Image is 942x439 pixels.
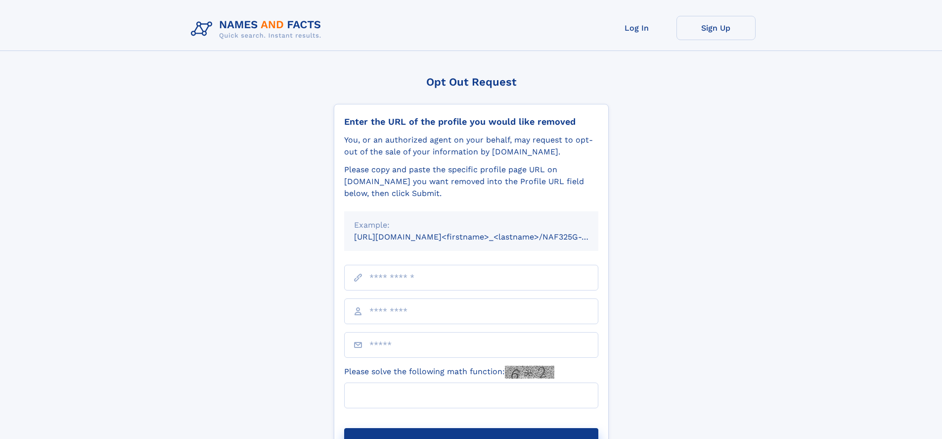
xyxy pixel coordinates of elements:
[344,134,598,158] div: You, or an authorized agent on your behalf, may request to opt-out of the sale of your informatio...
[354,232,617,242] small: [URL][DOMAIN_NAME]<firstname>_<lastname>/NAF325G-xxxxxxxx
[187,16,329,43] img: Logo Names and Facts
[676,16,756,40] a: Sign Up
[354,219,588,231] div: Example:
[597,16,676,40] a: Log In
[344,164,598,199] div: Please copy and paste the specific profile page URL on [DOMAIN_NAME] you want removed into the Pr...
[334,76,609,88] div: Opt Out Request
[344,116,598,127] div: Enter the URL of the profile you would like removed
[344,366,554,379] label: Please solve the following math function:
